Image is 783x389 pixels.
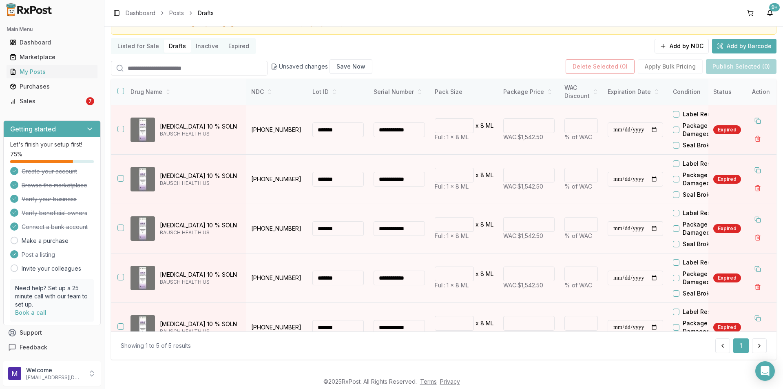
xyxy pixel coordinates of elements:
button: Sales7 [3,95,101,108]
div: Showing 1 to 5 of 5 results [121,342,191,350]
label: Package Damaged [683,270,729,286]
p: [PHONE_NUMBER] [251,225,303,233]
span: % of WAC [564,331,592,338]
a: Privacy [440,378,460,385]
label: Seal Broken [683,289,717,298]
span: WAC: $1,542.50 [503,331,543,338]
img: User avatar [8,367,21,380]
span: WAC: $1,542.50 [503,282,543,289]
label: Package Damaged [683,220,729,237]
p: BAUSCH HEALTH US [160,328,240,335]
img: Jublia 10 % SOLN [130,216,155,241]
p: 8 [480,220,484,229]
span: Full: 1 x 8 ML [435,282,469,289]
div: 9+ [769,3,780,11]
span: % of WAC [564,183,592,190]
button: My Posts [3,65,101,78]
div: Expired [713,175,741,184]
p: x [476,319,479,327]
label: Seal Broken [683,191,717,199]
h2: Main Menu [7,26,97,33]
label: Package Damaged [683,122,729,138]
a: Terms [420,378,437,385]
a: Dashboard [7,35,97,50]
button: 1 [733,338,749,353]
p: ML [486,319,493,327]
p: [MEDICAL_DATA] 10 % SOLN [160,320,240,328]
label: Label Residue [683,110,723,118]
span: Create your account [22,167,77,176]
th: Action [745,79,776,105]
img: Jublia 10 % SOLN [130,315,155,340]
p: BAUSCH HEALTH US [160,131,240,137]
span: Full: 1 x 8 ML [435,133,469,140]
p: ML [486,171,493,179]
button: Dashboard [3,36,101,49]
button: Add by Barcode [712,39,776,53]
span: 75 % [10,150,22,158]
div: Expired [713,224,741,233]
div: Sales [10,97,84,105]
th: Pack Size [430,79,498,105]
div: Package Price [503,88,555,96]
label: Package Damaged [683,171,729,187]
p: x [476,122,479,130]
button: Save Now [330,59,372,74]
button: Listed for Sale [113,40,164,53]
p: Welcome [26,366,83,374]
div: Dashboard [10,38,94,47]
div: WAC Discount [564,84,598,100]
div: Expiration Date [608,88,663,96]
a: Invite your colleagues [22,265,81,273]
a: My Posts [7,64,97,79]
p: [PHONE_NUMBER] [251,274,303,282]
button: Support [3,325,101,340]
div: Expired [713,125,741,134]
label: Label Residue [683,209,723,217]
p: x [476,220,479,229]
p: [MEDICAL_DATA] 10 % SOLN [160,172,240,180]
label: Seal Broken [683,240,717,248]
button: Duplicate [750,163,765,178]
button: Duplicate [750,311,765,326]
span: Browse the marketplace [22,181,87,189]
button: Delete [750,329,765,344]
p: [PHONE_NUMBER] [251,175,303,183]
span: Connect a bank account [22,223,88,231]
div: 7 [86,97,94,105]
p: x [476,171,479,179]
a: Purchases [7,79,97,94]
p: ML [486,270,493,278]
p: [MEDICAL_DATA] 10 % SOLN [160,271,240,279]
button: Feedback [3,340,101,355]
p: [MEDICAL_DATA] 10 % SOLN [160,221,240,229]
p: 8 [480,171,484,179]
p: ML [486,122,493,130]
p: BAUSCH HEALTH US [160,180,240,187]
label: Label Residue [683,308,723,316]
div: Serial Number [374,88,425,96]
label: Seal Broken [683,141,717,149]
div: NDC [251,88,303,96]
span: % of WAC [564,133,592,140]
div: Drug Name [130,88,240,96]
img: RxPost Logo [3,3,55,16]
div: Lot ID [312,88,364,96]
div: Open Intercom Messenger [755,361,775,381]
span: % of WAC [564,282,592,289]
img: Jublia 10 % SOLN [130,118,155,142]
p: Let's finish your setup first! [10,140,94,149]
p: [EMAIL_ADDRESS][DOMAIN_NAME] [26,374,83,381]
span: Drafts [198,9,214,17]
span: Verify your business [22,195,77,203]
h3: Getting started [10,124,56,134]
p: ML [486,220,493,229]
div: Unsaved changes [271,59,372,74]
span: Verify beneficial owners [22,209,87,217]
img: Jublia 10 % SOLN [130,167,155,191]
label: Package Damaged [683,319,729,336]
span: Full: 1 x 8 ML [435,331,469,338]
p: [MEDICAL_DATA] 10 % SOLN [160,122,240,131]
img: Jublia 10 % SOLN [130,266,155,290]
p: [PHONE_NUMBER] [251,323,303,331]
